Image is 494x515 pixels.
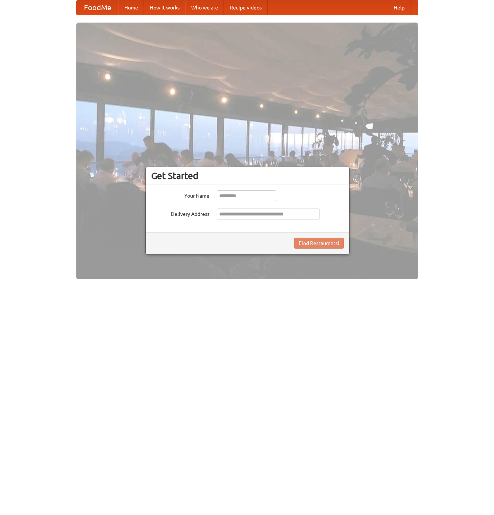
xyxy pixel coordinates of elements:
[151,170,344,181] h3: Get Started
[185,0,224,15] a: Who we are
[119,0,144,15] a: Home
[388,0,410,15] a: Help
[144,0,185,15] a: How it works
[151,209,209,218] label: Delivery Address
[151,190,209,199] label: Your Name
[77,0,119,15] a: FoodMe
[224,0,268,15] a: Recipe videos
[294,238,344,249] button: Find Restaurants!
